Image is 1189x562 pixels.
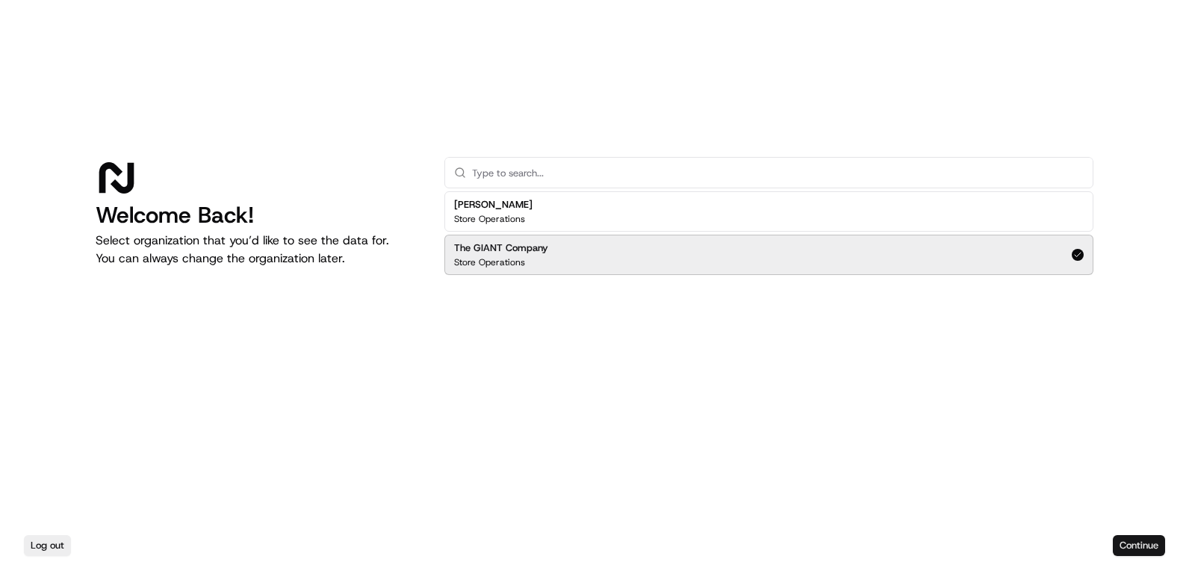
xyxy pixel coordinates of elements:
button: Log out [24,535,71,556]
button: Continue [1113,535,1165,556]
p: Select organization that you’d like to see the data for. You can always change the organization l... [96,232,420,268]
p: Store Operations [454,256,525,268]
h2: [PERSON_NAME] [454,198,533,211]
p: Store Operations [454,213,525,225]
div: Suggestions [444,188,1093,278]
input: Type to search... [472,158,1084,188]
h2: The GIANT Company [454,241,548,255]
h1: Welcome Back! [96,202,420,229]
